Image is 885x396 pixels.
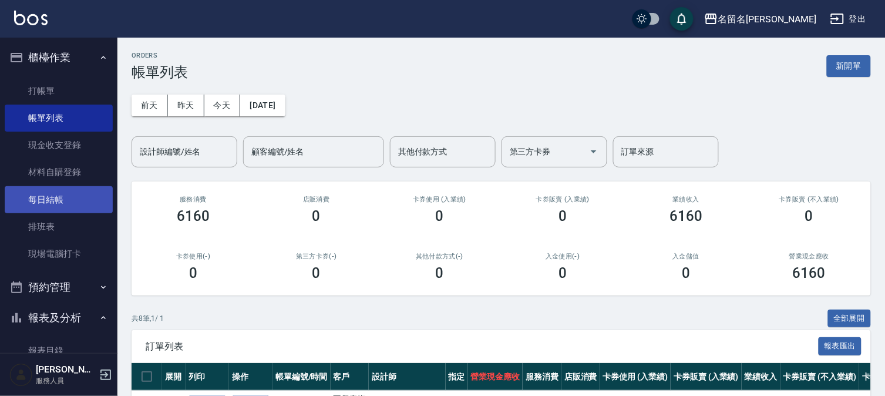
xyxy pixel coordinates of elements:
[146,341,819,353] span: 訂單列表
[5,42,113,73] button: 櫃檯作業
[240,95,285,116] button: [DATE]
[132,52,188,59] h2: ORDERS
[132,313,164,324] p: 共 8 筆, 1 / 1
[168,95,204,116] button: 昨天
[558,208,567,224] h3: 0
[146,196,241,203] h3: 服務消費
[436,265,444,281] h3: 0
[436,208,444,224] h3: 0
[718,12,816,26] div: 名留名[PERSON_NAME]
[5,132,113,159] a: 現金收支登錄
[671,363,742,391] th: 卡券販賣 (入業績)
[229,363,272,391] th: 操作
[584,142,603,161] button: Open
[312,265,321,281] h3: 0
[189,265,197,281] h3: 0
[5,159,113,186] a: 材料自購登錄
[699,7,821,31] button: 名留名[PERSON_NAME]
[468,363,523,391] th: 營業現金應收
[805,208,813,224] h3: 0
[5,303,113,333] button: 報表及分析
[742,363,780,391] th: 業績收入
[5,78,113,105] a: 打帳單
[5,337,113,364] a: 報表目錄
[312,208,321,224] h3: 0
[446,363,468,391] th: 指定
[269,253,364,260] h2: 第三方卡券(-)
[638,253,733,260] h2: 入金儲值
[793,265,826,281] h3: 6160
[762,196,857,203] h2: 卡券販賣 (不入業績)
[780,363,859,391] th: 卡券販賣 (不入業績)
[819,340,862,351] a: 報表匯出
[828,310,871,328] button: 全部展開
[186,363,229,391] th: 列印
[272,363,331,391] th: 帳單編號/時間
[14,11,48,25] img: Logo
[558,265,567,281] h3: 0
[392,196,487,203] h2: 卡券使用 (入業績)
[826,8,871,30] button: 登出
[827,55,871,77] button: 新開單
[670,7,694,31] button: save
[132,95,168,116] button: 前天
[177,208,210,224] h3: 6160
[36,364,96,375] h5: [PERSON_NAME]
[819,337,862,355] button: 報表匯出
[9,363,33,387] img: Person
[162,363,186,391] th: 展開
[5,105,113,132] a: 帳單列表
[762,253,857,260] h2: 營業現金應收
[827,60,871,71] a: 新開單
[669,208,702,224] h3: 6160
[523,363,561,391] th: 服務消費
[204,95,241,116] button: 今天
[600,363,671,391] th: 卡券使用 (入業績)
[5,272,113,303] button: 預約管理
[146,253,241,260] h2: 卡券使用(-)
[682,265,690,281] h3: 0
[5,186,113,213] a: 每日結帳
[331,363,369,391] th: 客戶
[132,64,188,80] h3: 帳單列表
[515,253,610,260] h2: 入金使用(-)
[369,363,445,391] th: 設計師
[638,196,733,203] h2: 業績收入
[269,196,364,203] h2: 店販消費
[392,253,487,260] h2: 其他付款方式(-)
[561,363,600,391] th: 店販消費
[515,196,610,203] h2: 卡券販賣 (入業績)
[36,375,96,386] p: 服務人員
[5,240,113,267] a: 現場電腦打卡
[5,213,113,240] a: 排班表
